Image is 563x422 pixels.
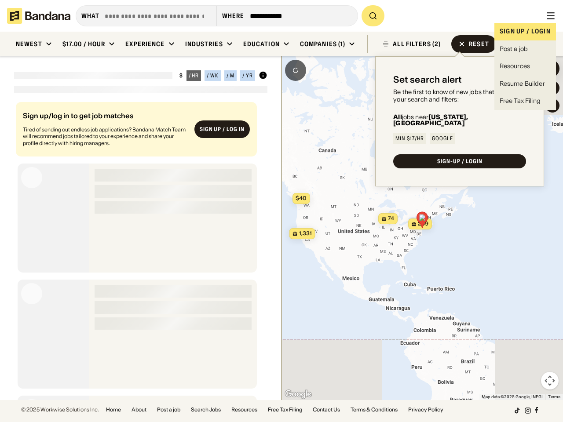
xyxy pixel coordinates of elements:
a: Resume Builder [494,75,556,93]
span: 74 [388,215,394,222]
div: Where [222,12,245,20]
a: Free Tax Filing [494,92,556,110]
div: Sign up / Log in [200,126,245,133]
div: Free Tax Filing [500,97,541,105]
a: Terms (opens in new tab) [548,394,560,399]
div: Min $17/hr [395,136,424,141]
div: Newest [16,40,42,48]
a: Post a job [494,40,556,58]
div: SIGN-UP / LOGIN [437,159,482,164]
a: Search Jobs [191,407,221,412]
div: Post a job [500,45,528,54]
div: Be the first to know of new jobs that match your search and filters: [393,88,526,103]
div: Companies (1) [300,40,346,48]
div: Set search alert [393,74,462,85]
div: Resume Builder [500,80,545,88]
a: Home [106,407,121,412]
div: / hr [189,73,199,78]
a: Contact Us [313,407,340,412]
div: Reset [469,41,489,47]
div: what [81,12,99,20]
div: / wk [207,73,219,78]
div: $ [179,72,183,79]
span: Map data ©2025 Google, INEGI [482,394,543,399]
div: grid [14,98,267,400]
a: About [132,407,146,412]
a: Resources [494,58,556,75]
div: $17.00 / hour [62,40,106,48]
b: [US_STATE], [GEOGRAPHIC_DATA] [393,113,468,127]
img: Bandana logotype [7,8,70,24]
img: Google [284,389,313,400]
div: Education [243,40,280,48]
a: Post a job [157,407,180,412]
span: 1,331 [299,230,312,237]
div: Sign up / login [494,23,556,40]
div: ALL FILTERS (2) [393,41,441,47]
div: / m [227,73,234,78]
a: Free Tax Filing [268,407,302,412]
a: Open this area in Google Maps (opens a new window) [284,389,313,400]
div: Sign up/log in to get job matches [23,112,187,126]
div: Industries [185,40,223,48]
div: jobs near [393,114,526,126]
div: © 2025 Workwise Solutions Inc. [21,407,99,412]
div: Experience [125,40,165,48]
a: Privacy Policy [408,407,443,412]
div: Google [432,136,453,141]
div: Tired of sending out endless job applications? Bandana Match Team will recommend jobs tailored to... [23,126,187,147]
a: Resources [231,407,257,412]
b: All [393,113,402,121]
a: Terms & Conditions [351,407,398,412]
div: / yr [242,73,253,78]
span: $40 [296,195,307,201]
div: Resources [500,62,530,71]
button: Map camera controls [541,372,559,389]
